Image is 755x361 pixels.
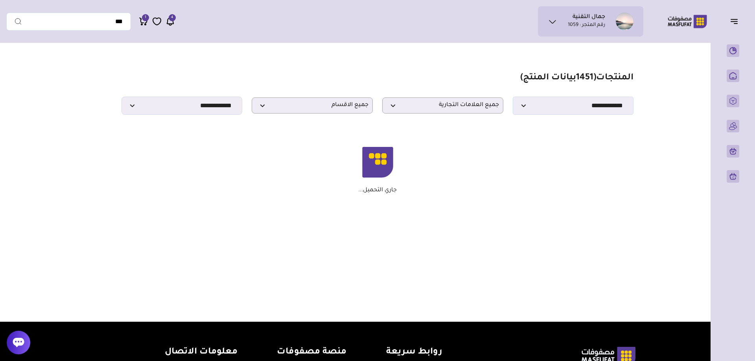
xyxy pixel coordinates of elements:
h4: منصة مصفوفات [277,347,346,358]
span: 4 [171,14,173,21]
span: 1451 [576,73,593,83]
h1: جمال التقنية [573,14,605,22]
h4: روابط سريعة [386,347,442,358]
img: Logo [662,14,713,29]
p: جميع العلامات التجارية [382,97,503,114]
h4: معلومات الاتصال [134,347,238,358]
span: ( بيانات المنتج) [520,73,596,83]
img: جمال التقنية [616,13,633,30]
span: جميع الاقسام [256,102,368,109]
p: رقم المتجر : 1059 [568,22,605,29]
a: 4 [166,16,175,26]
span: جميع العلامات التجارية [387,102,499,109]
p: جميع الاقسام [252,97,373,114]
p: جاري التحميل... [358,187,397,194]
span: 1 [145,14,146,21]
h1: المنتجات [520,73,633,84]
a: 1 [139,16,148,26]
